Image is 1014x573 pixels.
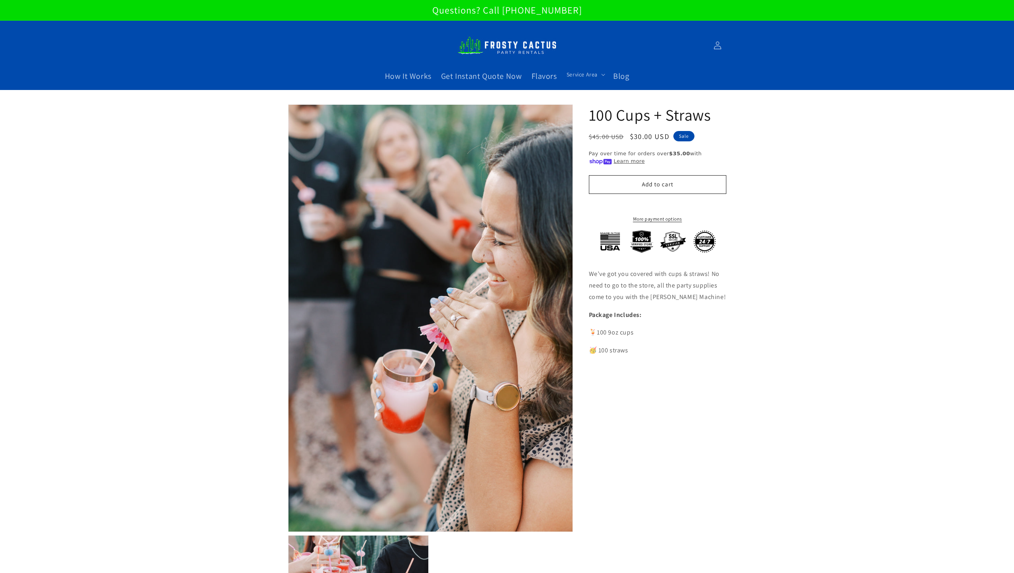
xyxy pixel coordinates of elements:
strong: Package Includes: [589,311,642,319]
a: More payment options [589,215,726,223]
span: Get Instant Quote Now [441,71,522,81]
span: How It Works [385,71,431,81]
h1: 100 Cups + Straws [589,104,726,125]
a: Flavors [527,66,562,86]
p: 🥳 100 straws [589,345,726,356]
span: Blog [613,71,629,81]
span: Sale [673,131,694,141]
summary: Service Area [562,66,608,83]
p: 🍹100 9oz cups [589,327,726,338]
span: Flavors [532,71,557,81]
span: $30.00 USD [630,132,669,141]
img: 24/7 Support [692,229,718,254]
button: Add to cart [589,175,726,194]
img: Made In USA [597,229,623,254]
p: We’ve got you covered with cups & straws! No need to go to the store, all the party supplies come... [589,268,726,303]
span: Service Area [567,71,598,78]
img: Frosty Cactus Margarita machine rentals Slushy machine rentals dirt soda dirty slushies [457,32,557,59]
a: Get Instant Quote Now [436,66,527,86]
a: Blog [608,66,634,86]
img: 100% Verified [629,229,655,254]
img: SSL Verified Secure [660,229,686,254]
s: $45.00 USD [589,133,624,141]
a: How It Works [380,66,436,86]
